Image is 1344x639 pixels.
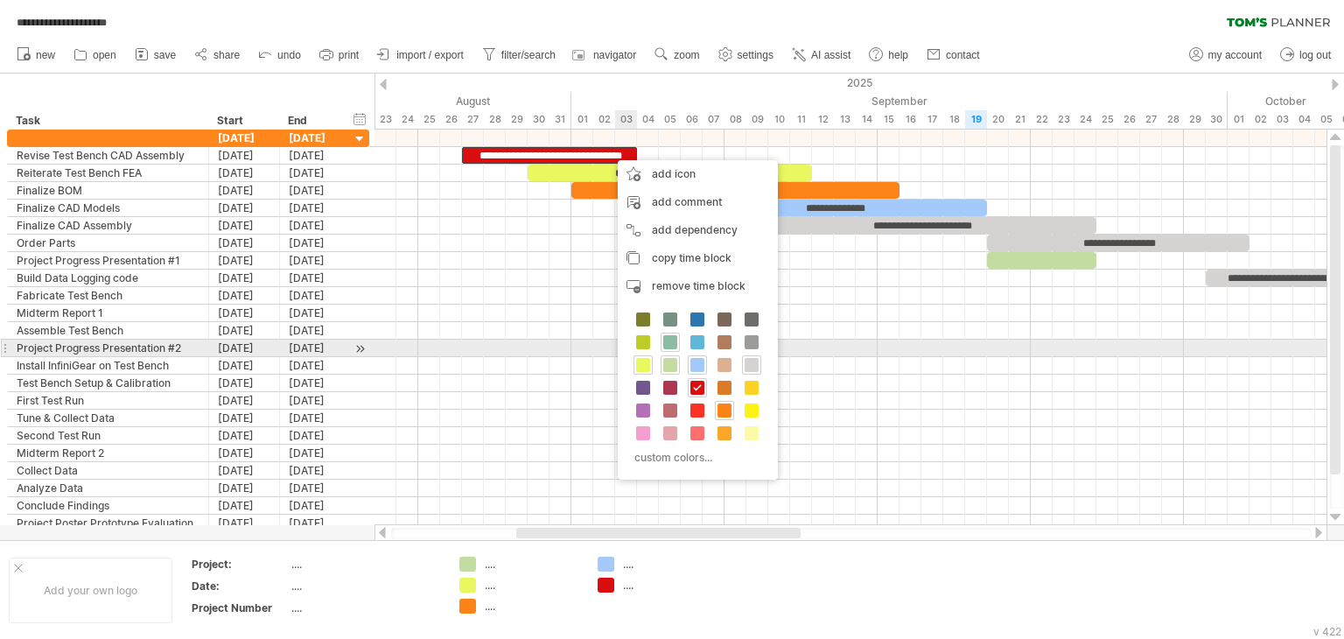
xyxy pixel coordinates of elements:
div: Sunday, 31 August 2025 [549,110,571,129]
div: Tuesday, 23 September 2025 [1053,110,1074,129]
div: Tuesday, 30 September 2025 [1206,110,1228,129]
span: settings [738,49,773,61]
div: Sunday, 5 October 2025 [1315,110,1337,129]
div: Monday, 15 September 2025 [878,110,899,129]
div: Friday, 5 September 2025 [659,110,681,129]
div: [DATE] [280,410,351,426]
div: Saturday, 6 September 2025 [681,110,703,129]
div: custom colors... [626,446,764,469]
div: Sunday, 28 September 2025 [1162,110,1184,129]
div: Midterm Report 2 [17,445,199,461]
div: [DATE] [280,462,351,479]
div: Monday, 25 August 2025 [418,110,440,129]
div: [DATE] [280,427,351,444]
div: Fabricate Test Bench [17,287,199,304]
div: [DATE] [280,200,351,216]
a: open [69,44,122,67]
div: [DATE] [209,130,280,146]
div: .... [485,578,580,593]
div: [DATE] [209,147,280,164]
div: [DATE] [209,515,280,531]
div: Project Progress Presentation #2 [17,340,199,356]
div: Finalize BOM [17,182,199,199]
div: [DATE] [209,497,280,514]
div: [DATE] [209,322,280,339]
span: my account [1208,49,1262,61]
a: contact [922,44,985,67]
div: Thursday, 2 October 2025 [1249,110,1271,129]
span: copy time block [652,251,731,264]
div: Tuesday, 16 September 2025 [899,110,921,129]
div: Wednesday, 24 September 2025 [1074,110,1096,129]
span: new [36,49,55,61]
a: import / export [373,44,469,67]
div: Task [16,112,199,130]
div: [DATE] [209,287,280,304]
div: Thursday, 25 September 2025 [1096,110,1118,129]
div: Thursday, 11 September 2025 [790,110,812,129]
div: Assemble Test Bench [17,322,199,339]
div: [DATE] [280,287,351,304]
div: Saturday, 4 October 2025 [1293,110,1315,129]
div: Wednesday, 17 September 2025 [921,110,943,129]
div: Friday, 19 September 2025 [965,110,987,129]
div: Thursday, 28 August 2025 [484,110,506,129]
span: remove time block [652,279,745,292]
a: help [864,44,913,67]
div: [DATE] [280,392,351,409]
div: [DATE] [280,217,351,234]
div: [DATE] [209,410,280,426]
div: Saturday, 20 September 2025 [987,110,1009,129]
div: Project Number [192,600,288,615]
div: [DATE] [209,392,280,409]
span: save [154,49,176,61]
div: End [288,112,340,130]
div: Friday, 3 October 2025 [1271,110,1293,129]
span: filter/search [501,49,556,61]
span: zoom [674,49,699,61]
div: [DATE] [280,252,351,269]
div: .... [485,599,580,614]
a: my account [1185,44,1267,67]
div: [DATE] [280,235,351,251]
div: scroll to activity [352,340,368,358]
a: print [315,44,364,67]
a: navigator [570,44,641,67]
span: help [888,49,908,61]
div: [DATE] [209,217,280,234]
div: .... [291,557,438,572]
span: open [93,49,116,61]
div: Second Test Run [17,427,199,444]
div: Tuesday, 26 August 2025 [440,110,462,129]
div: Wednesday, 10 September 2025 [768,110,790,129]
div: Sunday, 21 September 2025 [1009,110,1031,129]
div: [DATE] [280,322,351,339]
div: Monday, 1 September 2025 [571,110,593,129]
div: Finalize CAD Assembly [17,217,199,234]
div: [DATE] [209,305,280,321]
div: Tuesday, 2 September 2025 [593,110,615,129]
div: Wednesday, 3 September 2025 [615,110,637,129]
div: add icon [618,160,778,188]
div: First Test Run [17,392,199,409]
div: Install InfiniGear on Test Bench [17,357,199,374]
div: Wednesday, 27 August 2025 [462,110,484,129]
div: Monday, 22 September 2025 [1031,110,1053,129]
div: [DATE] [209,270,280,286]
div: [DATE] [209,445,280,461]
span: share [213,49,240,61]
div: [DATE] [209,165,280,181]
div: [DATE] [209,235,280,251]
span: print [339,49,359,61]
div: Sunday, 24 August 2025 [396,110,418,129]
span: import / export [396,49,464,61]
div: Friday, 12 September 2025 [812,110,834,129]
div: [DATE] [280,480,351,496]
div: Monday, 8 September 2025 [724,110,746,129]
div: Friday, 29 August 2025 [506,110,528,129]
div: [DATE] [280,375,351,391]
div: Sunday, 7 September 2025 [703,110,724,129]
div: [DATE] [209,200,280,216]
span: log out [1299,49,1331,61]
a: settings [714,44,779,67]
